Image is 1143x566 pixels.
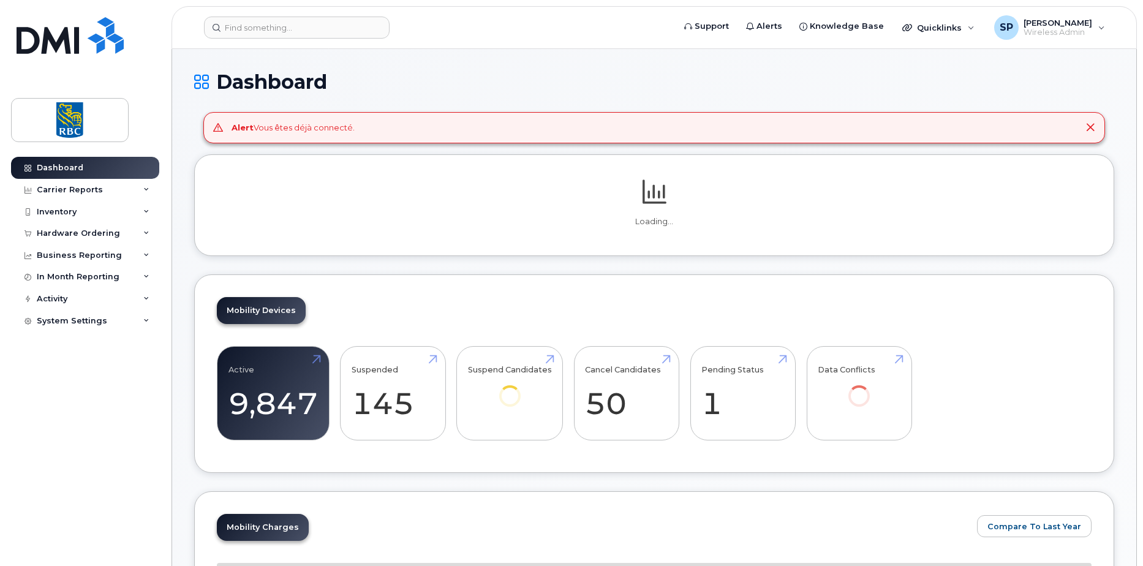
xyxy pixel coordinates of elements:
[701,353,784,434] a: Pending Status 1
[232,123,254,132] strong: Alert
[585,353,668,434] a: Cancel Candidates 50
[818,353,900,423] a: Data Conflicts
[352,353,434,434] a: Suspended 145
[468,353,552,423] a: Suspend Candidates
[228,353,318,434] a: Active 9,847
[232,122,355,134] div: Vous êtes déjà connecté.
[977,515,1092,537] button: Compare To Last Year
[194,71,1114,92] h1: Dashboard
[217,297,306,324] a: Mobility Devices
[217,216,1092,227] p: Loading...
[987,521,1081,532] span: Compare To Last Year
[217,514,309,541] a: Mobility Charges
